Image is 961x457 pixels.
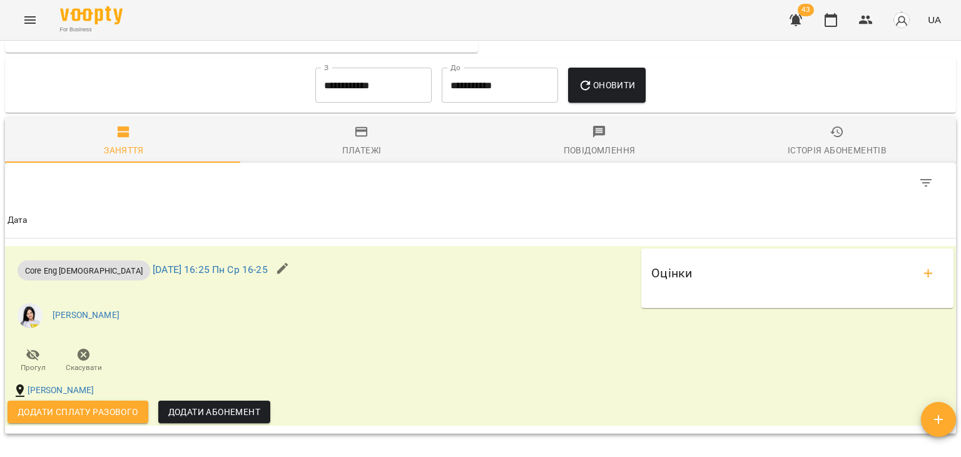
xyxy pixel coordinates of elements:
span: For Business [60,26,123,34]
span: Додати сплату разового [18,404,138,419]
div: Sort [8,213,28,228]
button: Скасувати [58,343,109,378]
h6: Оцінки [651,264,692,283]
button: UA [923,8,946,31]
div: Table Toolbar [5,163,956,203]
span: Core Eng [DEMOGRAPHIC_DATA] [18,265,150,277]
button: Оновити [568,68,645,103]
div: Платежі [342,143,382,158]
span: UA [928,13,941,26]
button: add evaluations [913,259,943,289]
span: Додати Абонемент [168,404,260,419]
img: 2db0e6d87653b6f793ba04c219ce5204.jpg [18,303,43,328]
a: [DATE] 16:25 Пн Ср 16-25 [153,264,268,276]
span: Скасувати [66,362,102,373]
span: Прогул [21,362,46,373]
div: Історія абонементів [788,143,887,158]
span: 43 [798,4,814,16]
img: Voopty Logo [60,6,123,24]
img: avatar_s.png [893,11,910,29]
button: Додати Абонемент [158,401,270,423]
div: Повідомлення [564,143,636,158]
a: [PERSON_NAME] [28,384,94,397]
button: Прогул [8,343,58,378]
button: Додати сплату разового [8,401,148,423]
button: Menu [15,5,45,35]
span: Дата [8,213,953,228]
button: Фільтр [911,168,941,198]
div: Дата [8,213,28,228]
a: [PERSON_NAME] [53,309,119,322]
span: Оновити [578,78,635,93]
div: Заняття [104,143,144,158]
